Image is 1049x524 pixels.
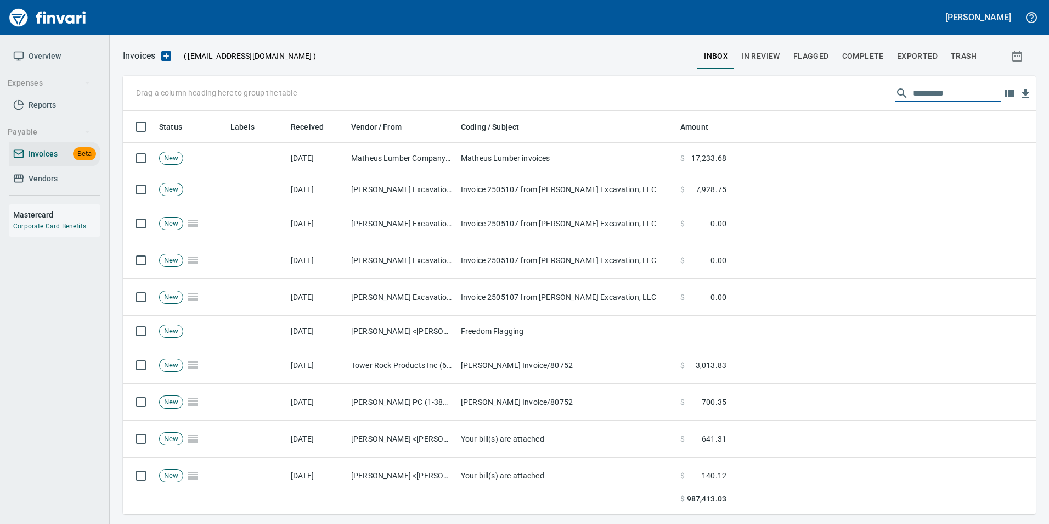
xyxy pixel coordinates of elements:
td: Invoice 2505107 from [PERSON_NAME] Excavation, LLC [456,205,676,242]
span: Pages Split [183,219,202,227]
span: 140.12 [702,470,726,481]
span: Pages Split [183,397,202,406]
span: 17,233.68 [691,153,726,164]
span: New [160,185,183,195]
span: Vendor / From [351,120,416,133]
td: [DATE] [286,384,347,421]
button: Upload an Invoice [155,49,177,63]
span: inbox [704,49,728,63]
span: Amount [680,120,708,133]
td: Invoice 2505107 from [PERSON_NAME] Excavation, LLC [456,242,676,279]
span: New [160,434,183,444]
span: Expenses [8,76,91,90]
td: [DATE] [286,316,347,347]
span: New [160,153,183,164]
p: Invoices [123,49,155,63]
a: InvoicesBeta [9,142,100,166]
span: 987,413.03 [687,493,726,505]
span: Reports [29,98,56,112]
span: Invoices [29,147,58,161]
td: Matheus Lumber Company Inc (1-10634) [347,143,456,174]
span: Labels [230,120,255,133]
span: Pages Split [183,434,202,443]
span: Vendor / From [351,120,402,133]
td: Matheus Lumber invoices [456,143,676,174]
span: New [160,397,183,408]
span: $ [680,493,685,505]
td: [DATE] [286,242,347,279]
button: Show invoices within a particular date range [1001,46,1036,66]
a: Reports [9,93,100,118]
span: [EMAIL_ADDRESS][DOMAIN_NAME] [187,51,313,62]
td: [DATE] [286,279,347,316]
td: [DATE] [286,174,347,205]
span: $ [680,470,685,481]
td: [PERSON_NAME] Excavation, LLC (1-39943) [347,242,456,279]
span: Payable [8,125,91,139]
td: [PERSON_NAME] Excavation, LLC (1-39943) [347,279,456,316]
h6: Mastercard [13,209,100,221]
p: Drag a column heading here to group the table [136,87,297,98]
span: Flagged [793,49,829,63]
td: [DATE] [286,205,347,242]
span: $ [680,184,685,195]
span: Coding / Subject [461,120,519,133]
span: 0.00 [710,255,726,266]
button: [PERSON_NAME] [943,9,1014,26]
h5: [PERSON_NAME] [945,12,1011,23]
td: [PERSON_NAME] <[PERSON_NAME][EMAIL_ADDRESS][PERSON_NAME][DOMAIN_NAME]> [347,316,456,347]
td: [PERSON_NAME] Invoice/80752 [456,384,676,421]
a: Vendors [9,166,100,191]
span: New [160,360,183,371]
span: Pages Split [183,360,202,369]
a: Corporate Card Benefits [13,222,86,230]
span: Complete [842,49,884,63]
span: 0.00 [710,292,726,303]
span: New [160,255,183,266]
span: Status [159,120,182,133]
nav: breadcrumb [123,49,155,63]
button: Expenses [3,73,95,93]
span: $ [680,397,685,408]
span: New [160,326,183,337]
td: [DATE] [286,421,347,458]
span: trash [951,49,977,63]
a: Overview [9,44,100,69]
td: Your bill(s) are attached [456,458,676,494]
td: Invoice 2505107 from [PERSON_NAME] Excavation, LLC [456,279,676,316]
span: Amount [680,120,723,133]
p: ( ) [177,51,316,62]
span: In Review [741,49,780,63]
img: Finvari [7,4,89,31]
td: [PERSON_NAME] Invoice/80752 [456,347,676,384]
span: $ [680,292,685,303]
span: 7,928.75 [696,184,726,195]
span: Labels [230,120,269,133]
span: Pages Split [183,471,202,480]
td: [PERSON_NAME] PC (1-38755) [347,384,456,421]
span: $ [680,255,685,266]
span: $ [680,433,685,444]
span: 3,013.83 [696,360,726,371]
td: [DATE] [286,143,347,174]
span: 641.31 [702,433,726,444]
td: [PERSON_NAME] Excavation, LLC (1-39943) [347,205,456,242]
span: Received [291,120,338,133]
span: $ [680,218,685,229]
button: Choose columns to display [1001,85,1017,102]
span: Pages Split [183,292,202,301]
td: Your bill(s) are attached [456,421,676,458]
td: [PERSON_NAME] <[PERSON_NAME][EMAIL_ADDRESS][PERSON_NAME][DOMAIN_NAME]> [347,458,456,494]
span: Vendors [29,172,58,186]
td: [DATE] [286,347,347,384]
td: [PERSON_NAME] <[PERSON_NAME][EMAIL_ADDRESS][PERSON_NAME][DOMAIN_NAME]> [347,421,456,458]
span: New [160,471,183,481]
span: Pages Split [183,255,202,264]
button: Payable [3,122,95,142]
td: [DATE] [286,458,347,494]
span: Exported [897,49,938,63]
span: Overview [29,49,61,63]
span: New [160,292,183,303]
span: Status [159,120,196,133]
